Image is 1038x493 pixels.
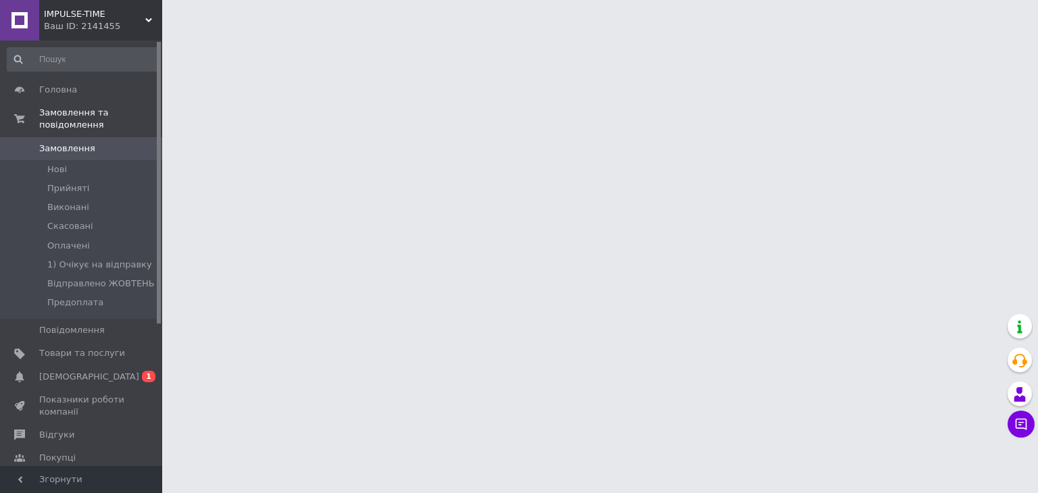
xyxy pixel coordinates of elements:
[39,347,125,359] span: Товари та послуги
[39,107,162,131] span: Замовлення та повідомлення
[47,201,89,213] span: Виконані
[47,296,103,309] span: Предоплата
[47,182,89,194] span: Прийняті
[7,47,159,72] input: Пошук
[44,8,145,20] span: IMPULSE-TIME
[47,240,90,252] span: Оплачені
[47,259,152,271] span: 1) Очікує на відправку
[39,371,139,383] span: [DEMOGRAPHIC_DATA]
[1008,411,1035,438] button: Чат з покупцем
[39,394,125,418] span: Показники роботи компанії
[44,20,162,32] div: Ваш ID: 2141455
[39,452,76,464] span: Покупці
[39,142,95,155] span: Замовлення
[39,324,105,336] span: Повідомлення
[39,84,77,96] span: Головна
[47,278,155,290] span: Відправлено ЖОВТЕНЬ
[142,371,155,382] span: 1
[47,220,93,232] span: Скасовані
[39,429,74,441] span: Відгуки
[47,163,67,176] span: Нові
